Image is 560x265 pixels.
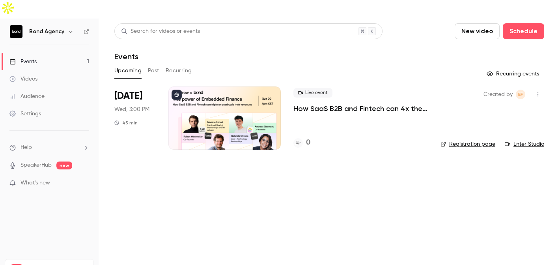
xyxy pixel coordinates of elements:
div: Oct 22 Wed, 3:00 PM (Europe/Lisbon) [114,86,156,150]
a: Registration page [441,140,495,148]
span: Help [21,143,32,152]
span: Wed, 3:00 PM [114,105,149,113]
button: Schedule [503,23,544,39]
button: Recurring events [483,68,544,80]
span: [DATE] [114,90,142,102]
span: new [56,162,72,169]
li: help-dropdown-opener [9,143,89,152]
div: Videos [9,75,37,83]
span: Live event [293,88,332,98]
h4: 0 [306,137,310,148]
div: Events [9,58,37,66]
span: Eva Fayemi [516,90,525,99]
button: New video [455,23,500,39]
div: 45 min [114,120,138,126]
div: Search for videos or events [121,27,200,36]
h1: Events [114,52,138,61]
span: EF [518,90,523,99]
h6: Bond Agency [29,28,64,36]
a: How SaaS B2B and Fintech can 4x their revenues with Embedded Finance [293,104,428,113]
span: Created by [483,90,513,99]
button: Upcoming [114,64,142,77]
a: 0 [293,137,310,148]
span: What's new [21,179,50,187]
button: Recurring [166,64,192,77]
a: SpeakerHub [21,161,52,169]
button: Past [148,64,159,77]
div: Audience [9,92,45,100]
img: Bond Agency [10,25,22,38]
div: Settings [9,110,41,118]
a: Enter Studio [505,140,544,148]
